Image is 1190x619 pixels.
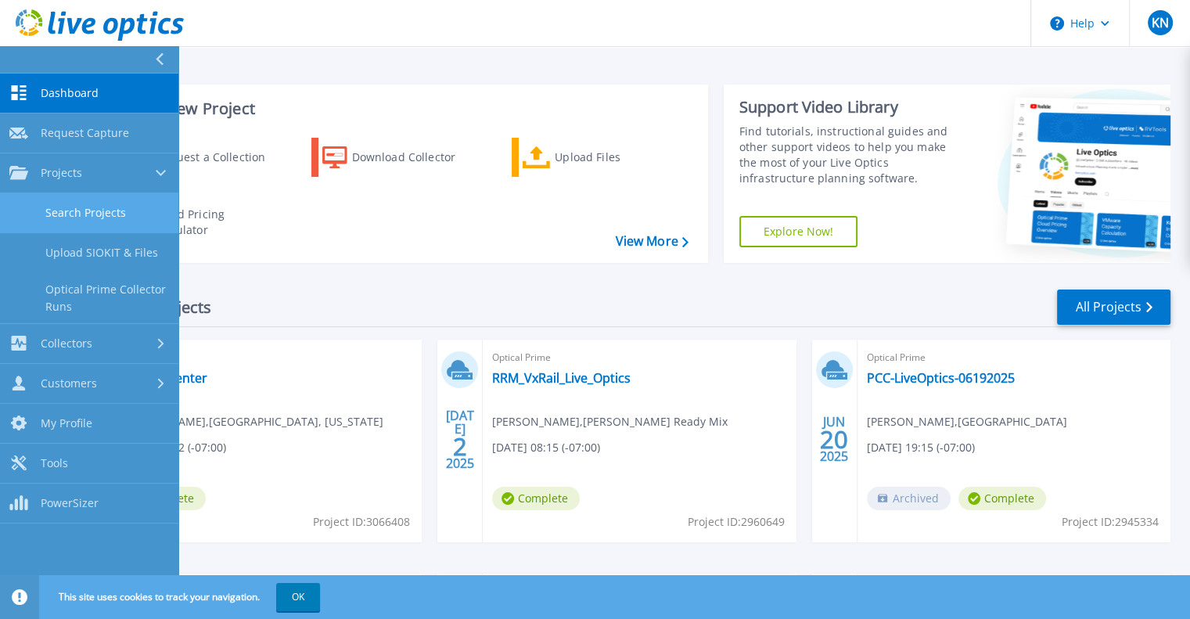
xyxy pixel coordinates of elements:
[311,138,486,177] a: Download Collector
[492,487,580,510] span: Complete
[111,100,688,117] h3: Start a New Project
[153,207,279,238] div: Cloud Pricing Calculator
[313,513,410,531] span: Project ID: 3066408
[555,142,680,173] div: Upload Files
[276,583,320,611] button: OK
[1057,290,1170,325] a: All Projects
[111,203,286,242] a: Cloud Pricing Calculator
[867,349,1161,366] span: Optical Prime
[41,376,97,390] span: Customers
[867,413,1067,430] span: [PERSON_NAME] , [GEOGRAPHIC_DATA]
[43,583,320,611] span: This site uses cookies to track your navigation.
[41,166,82,180] span: Projects
[739,216,858,247] a: Explore Now!
[867,370,1015,386] a: PCC-LiveOptics-06192025
[118,349,412,366] span: Optical Prime
[41,416,92,430] span: My Profile
[958,487,1046,510] span: Complete
[615,234,688,249] a: View More
[819,411,849,468] div: JUN 2025
[111,138,286,177] a: Request a Collection
[492,439,600,456] span: [DATE] 08:15 (-07:00)
[41,456,68,470] span: Tools
[41,336,92,351] span: Collectors
[41,126,129,140] span: Request Capture
[1151,16,1168,29] span: KN
[492,370,631,386] a: RRM_VxRail_Live_Optics
[867,487,951,510] span: Archived
[688,513,785,531] span: Project ID: 2960649
[739,97,964,117] div: Support Video Library
[118,413,383,430] span: [PERSON_NAME] , [GEOGRAPHIC_DATA], [US_STATE]
[492,349,786,366] span: Optical Prime
[1062,513,1159,531] span: Project ID: 2945334
[867,439,975,456] span: [DATE] 19:15 (-07:00)
[512,138,686,177] a: Upload Files
[453,440,467,453] span: 2
[492,413,728,430] span: [PERSON_NAME] , [PERSON_NAME] Ready Mix
[739,124,964,186] div: Find tutorials, instructional guides and other support videos to help you make the most of your L...
[41,496,99,510] span: PowerSizer
[352,142,477,173] div: Download Collector
[820,433,848,446] span: 20
[445,411,475,468] div: [DATE] 2025
[156,142,281,173] div: Request a Collection
[41,86,99,100] span: Dashboard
